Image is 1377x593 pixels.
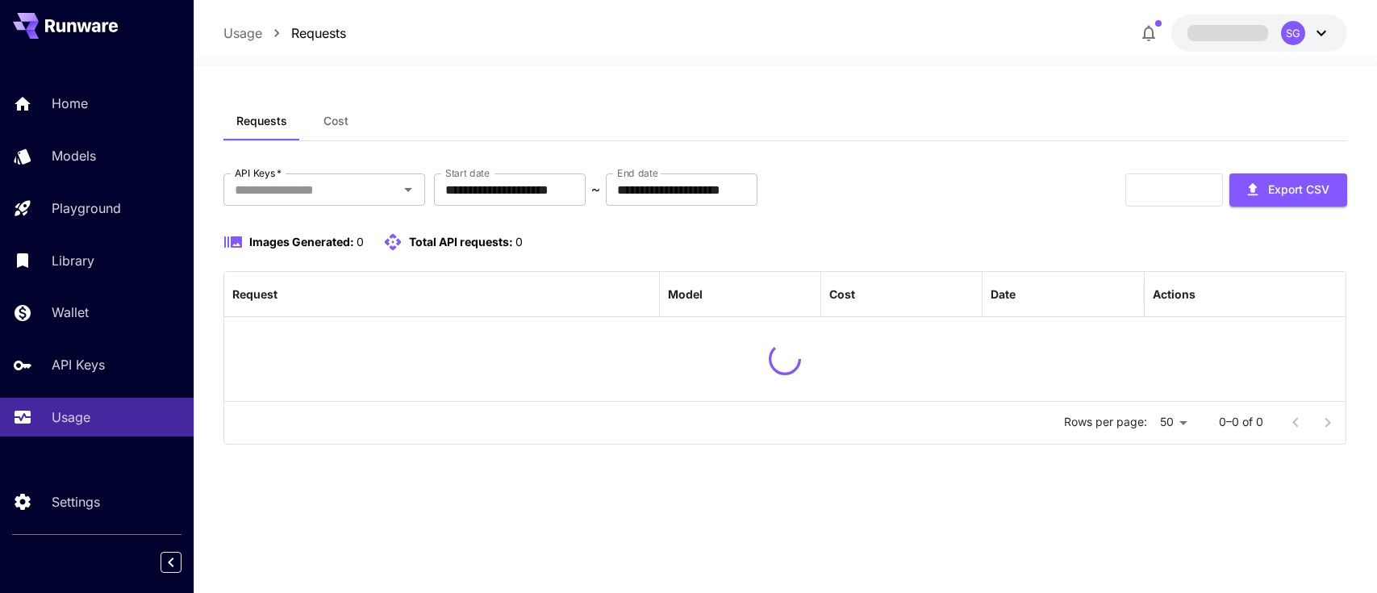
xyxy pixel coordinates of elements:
[173,548,194,577] div: Collapse sidebar
[617,166,657,180] label: End date
[52,94,88,113] p: Home
[1281,21,1305,45] div: SG
[829,287,855,301] div: Cost
[52,251,94,270] p: Library
[52,407,90,427] p: Usage
[223,23,262,43] a: Usage
[291,23,346,43] a: Requests
[445,166,490,180] label: Start date
[223,23,346,43] nav: breadcrumb
[357,235,364,248] span: 0
[235,166,282,180] label: API Keys
[52,492,100,512] p: Settings
[1064,414,1147,430] p: Rows per page:
[1153,287,1195,301] div: Actions
[991,287,1016,301] div: Date
[409,235,513,248] span: Total API requests:
[52,146,96,165] p: Models
[1229,173,1347,207] button: Export CSV
[668,287,703,301] div: Model
[397,178,419,201] button: Open
[1219,414,1263,430] p: 0–0 of 0
[1171,15,1347,52] button: SG
[232,287,277,301] div: Request
[515,235,523,248] span: 0
[591,180,600,199] p: ~
[161,552,182,573] button: Collapse sidebar
[323,114,348,128] span: Cost
[52,198,121,218] p: Playground
[236,114,287,128] span: Requests
[52,355,105,374] p: API Keys
[52,303,89,322] p: Wallet
[249,235,354,248] span: Images Generated:
[1154,411,1193,434] div: 50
